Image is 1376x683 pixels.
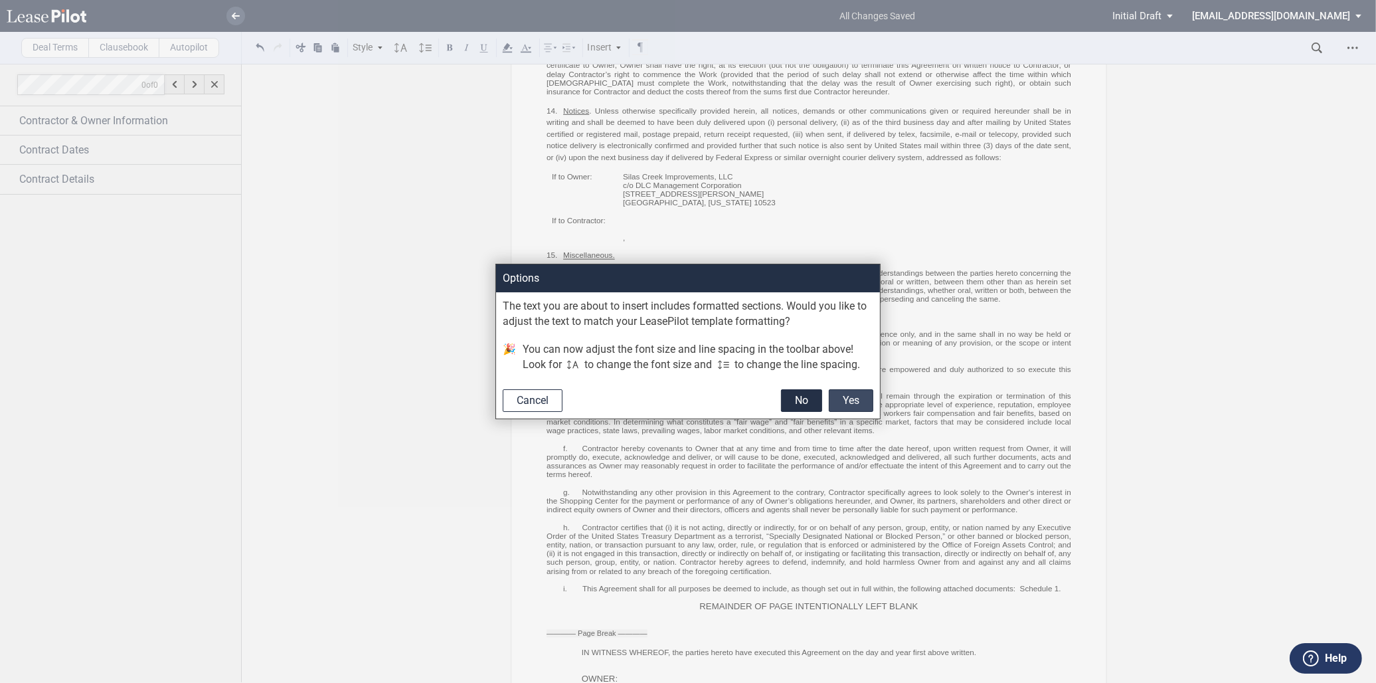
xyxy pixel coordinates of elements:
[781,389,822,412] button: No
[584,358,712,371] span: to change the font size and
[503,342,516,376] span: 🎉
[496,264,880,292] div: Options
[1325,650,1347,667] label: Help
[503,389,562,412] button: Cancel
[496,292,880,336] div: The text you are about to insert includes formatted sections. Would you like to adjust the text t...
[523,343,853,370] span: You can now adjust the font size and line spacing in the toolbar above! Look for
[829,389,873,412] button: Yes
[734,358,860,371] span: to change the line spacing.
[1290,643,1362,674] button: Help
